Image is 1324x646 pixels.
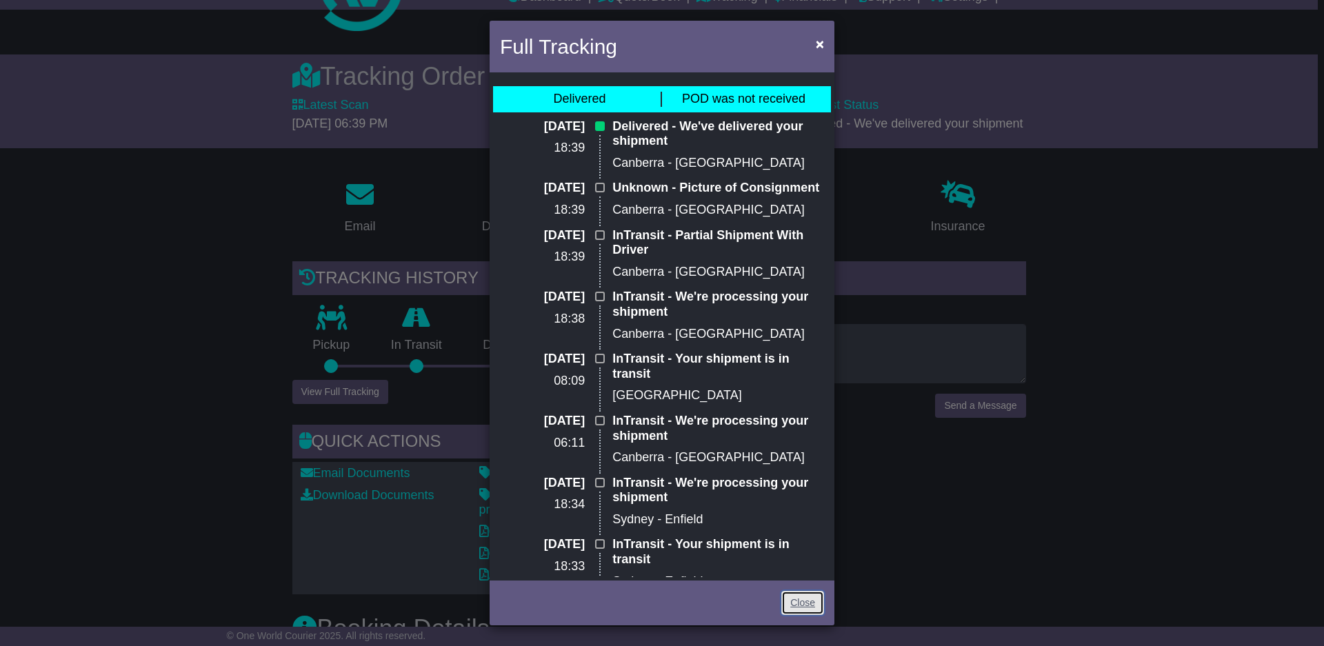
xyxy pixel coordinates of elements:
p: [DATE] [500,476,585,491]
div: Delivered [553,92,605,107]
p: Canberra - [GEOGRAPHIC_DATA] [612,327,824,342]
p: [DATE] [500,290,585,305]
h4: Full Tracking [500,31,617,62]
p: Unknown - Picture of Consignment [612,181,824,196]
p: Canberra - [GEOGRAPHIC_DATA] [612,265,824,280]
a: Close [781,591,824,615]
p: Canberra - [GEOGRAPHIC_DATA] [612,203,824,218]
p: Delivered - We've delivered your shipment [612,119,824,149]
p: InTransit - We're processing your shipment [612,290,824,319]
p: InTransit - Your shipment is in transit [612,537,824,567]
p: [DATE] [500,414,585,429]
p: InTransit - We're processing your shipment [612,414,824,443]
p: [DATE] [500,119,585,134]
span: × [816,36,824,52]
p: Canberra - [GEOGRAPHIC_DATA] [612,450,824,465]
p: 18:39 [500,250,585,265]
p: 18:39 [500,203,585,218]
span: POD was not received [682,92,805,105]
p: 08:09 [500,374,585,389]
p: 18:39 [500,141,585,156]
p: [GEOGRAPHIC_DATA] [612,388,824,403]
p: [DATE] [500,228,585,243]
p: InTransit - We're processing your shipment [612,476,824,505]
p: Canberra - [GEOGRAPHIC_DATA] [612,156,824,171]
p: InTransit - Your shipment is in transit [612,352,824,381]
p: Sydney - Enfield [612,574,824,589]
p: InTransit - Partial Shipment With Driver [612,228,824,258]
p: [DATE] [500,352,585,367]
p: 18:34 [500,497,585,512]
p: [DATE] [500,537,585,552]
p: 06:11 [500,436,585,451]
p: 18:38 [500,312,585,327]
button: Close [809,30,831,58]
p: [DATE] [500,181,585,196]
p: Sydney - Enfield [612,512,824,527]
p: 18:33 [500,559,585,574]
